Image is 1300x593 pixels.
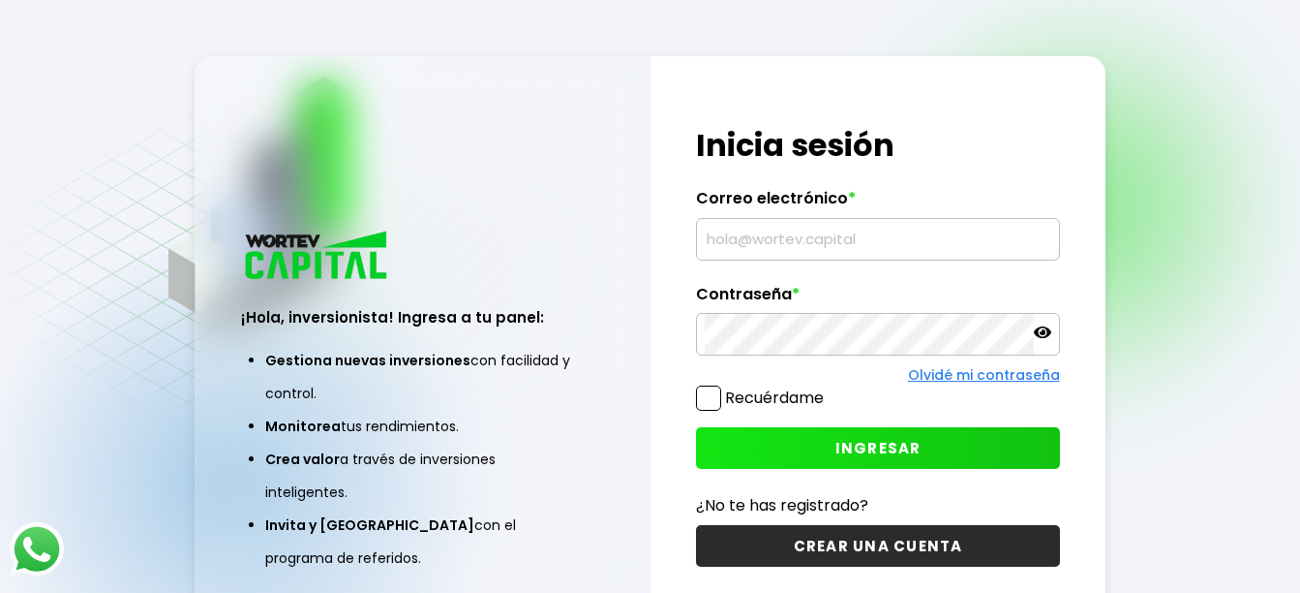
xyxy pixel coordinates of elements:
[265,417,341,436] span: Monitorea
[265,344,580,410] li: con facilidad y control.
[908,365,1060,385] a: Olvidé mi contraseña
[265,450,340,469] span: Crea valor
[265,410,580,443] li: tus rendimientos.
[10,522,64,577] img: logos_whatsapp-icon.242b2217.svg
[835,438,922,458] span: INGRESAR
[241,306,604,328] h3: ¡Hola, inversionista! Ingresa a tu panel:
[696,189,1059,218] label: Correo electrónico
[696,493,1059,567] a: ¿No te has registrado?CREAR UNA CUENTA
[696,427,1059,469] button: INGRESAR
[696,525,1059,567] button: CREAR UNA CUENTA
[725,387,824,409] label: Recuérdame
[265,509,580,575] li: con el programa de referidos.
[265,515,474,535] span: Invita y [GEOGRAPHIC_DATA]
[265,443,580,509] li: a través de inversiones inteligentes.
[241,229,394,286] img: logo_wortev_capital
[705,219,1050,260] input: hola@wortev.capital
[696,285,1059,314] label: Contraseña
[265,351,470,370] span: Gestiona nuevas inversiones
[696,122,1059,169] h1: Inicia sesión
[696,493,1059,517] p: ¿No te has registrado?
